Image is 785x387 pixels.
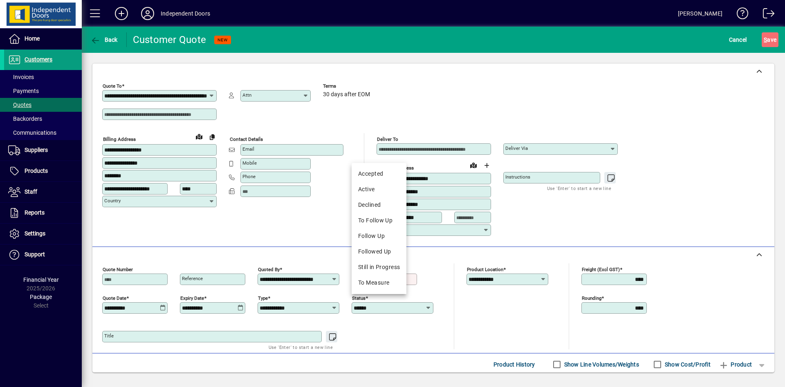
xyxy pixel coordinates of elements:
mat-option: Still in Progress [352,260,406,275]
mat-label: Status [352,295,366,301]
div: Still in Progress [358,263,400,272]
span: 30 days after EOM [323,91,370,98]
mat-label: Quote date [103,295,126,301]
mat-hint: Use 'Enter' to start a new line [269,342,333,352]
app-page-header-button: Back [82,32,127,47]
mat-label: Quote To [103,83,122,89]
mat-label: Reference [182,276,203,281]
mat-label: Quote number [103,266,133,272]
mat-label: Expiry date [180,295,204,301]
a: Payments [4,84,82,98]
span: Products [25,167,48,174]
label: Show Line Volumes/Weights [563,360,639,369]
mat-option: Followed Up [352,244,406,260]
button: Save [762,32,778,47]
a: Logout [757,2,775,28]
mat-label: Email [242,146,254,152]
a: Communications [4,126,82,140]
div: To Measure [358,278,400,287]
button: Copy to Delivery address [206,130,219,143]
span: Invoices [8,74,34,80]
a: Products [4,161,82,181]
button: Cancel [727,32,749,47]
a: Invoices [4,70,82,84]
label: Show Cost/Profit [663,360,711,369]
button: Profile [135,6,161,21]
div: Active [358,185,400,194]
mat-label: Deliver To [377,136,398,142]
span: Quotes [8,102,31,108]
span: Customers [25,56,52,63]
mat-label: Country [104,198,121,204]
mat-label: Title [104,333,114,339]
span: Financial Year [23,276,59,283]
a: Quotes [4,98,82,112]
span: Product [719,358,752,371]
a: View on map [467,158,480,172]
mat-label: Attn [242,92,251,98]
a: View on map [193,130,206,143]
mat-option: Accepted [352,166,406,182]
mat-label: Instructions [505,174,530,180]
mat-option: Active [352,182,406,197]
button: Add [108,6,135,21]
div: Followed Up [358,247,400,256]
a: Reports [4,203,82,223]
span: Home [25,35,40,42]
mat-label: Mobile [242,160,257,166]
span: Terms [323,84,372,89]
mat-label: Rounding [582,295,601,301]
button: Back [88,32,120,47]
span: Back [90,36,118,43]
span: Support [25,251,45,258]
a: Suppliers [4,140,82,161]
mat-option: Follow Up [352,229,406,244]
span: S [764,36,767,43]
span: Backorders [8,115,42,122]
button: Choose address [480,159,493,172]
mat-option: Declined [352,197,406,213]
div: Independent Doors [161,7,210,20]
a: Home [4,29,82,49]
a: Settings [4,224,82,244]
mat-option: To Measure [352,275,406,291]
span: Suppliers [25,147,48,153]
mat-label: Freight (excl GST) [582,266,620,272]
div: [PERSON_NAME] [678,7,722,20]
a: Support [4,244,82,265]
mat-label: Quoted by [258,266,280,272]
div: Declined [358,201,400,209]
mat-option: To Follow Up [352,213,406,229]
span: Product History [493,358,535,371]
mat-hint: Use 'Enter' to start a new line [547,183,611,193]
a: Staff [4,182,82,202]
div: Accepted [358,170,400,178]
div: Customer Quote [133,33,206,46]
div: To Follow Up [358,216,400,225]
mat-label: Deliver via [505,145,528,151]
span: Package [30,294,52,300]
span: ave [764,33,776,46]
span: Staff [25,188,37,195]
button: Product [715,357,756,372]
span: NEW [218,37,228,43]
span: Communications [8,129,56,136]
div: Follow Up [358,232,400,240]
mat-label: Phone [242,174,256,179]
span: Reports [25,209,45,216]
mat-label: Product location [467,266,503,272]
span: Cancel [729,33,747,46]
span: Payments [8,88,39,94]
a: Backorders [4,112,82,126]
button: Product History [490,357,538,372]
mat-label: Type [258,295,268,301]
span: Settings [25,230,45,237]
a: Knowledge Base [731,2,749,28]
